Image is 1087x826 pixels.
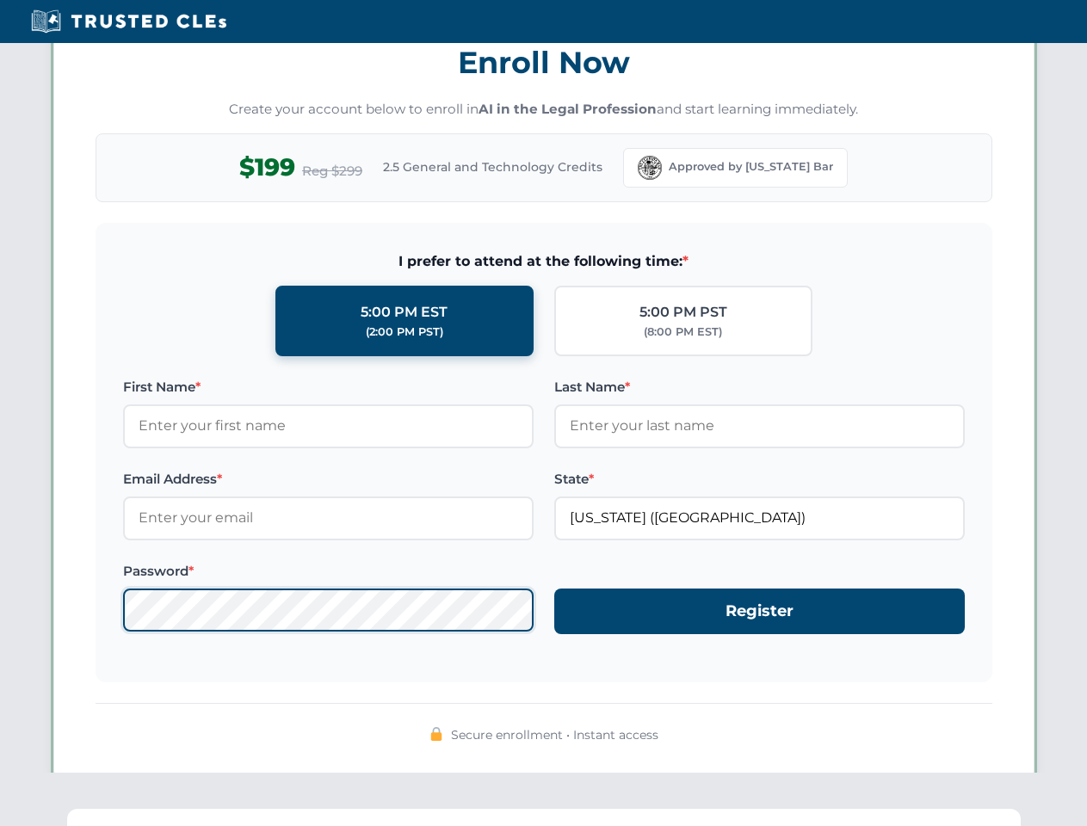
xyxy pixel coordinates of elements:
[639,301,727,324] div: 5:00 PM PST
[366,324,443,341] div: (2:00 PM PST)
[361,301,448,324] div: 5:00 PM EST
[638,156,662,180] img: Florida Bar
[123,377,534,398] label: First Name
[239,148,295,187] span: $199
[669,158,833,176] span: Approved by [US_STATE] Bar
[554,404,965,447] input: Enter your last name
[26,9,232,34] img: Trusted CLEs
[96,35,992,89] h3: Enroll Now
[554,589,965,634] button: Register
[123,404,534,447] input: Enter your first name
[96,100,992,120] p: Create your account below to enroll in and start learning immediately.
[302,161,362,182] span: Reg $299
[554,496,965,539] input: Florida (FL)
[644,324,722,341] div: (8:00 PM EST)
[123,561,534,582] label: Password
[554,377,965,398] label: Last Name
[123,496,534,539] input: Enter your email
[383,157,602,176] span: 2.5 General and Technology Credits
[554,469,965,490] label: State
[451,725,658,744] span: Secure enrollment • Instant access
[429,727,443,741] img: 🔒
[123,250,965,273] span: I prefer to attend at the following time:
[479,101,657,117] strong: AI in the Legal Profession
[123,469,534,490] label: Email Address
